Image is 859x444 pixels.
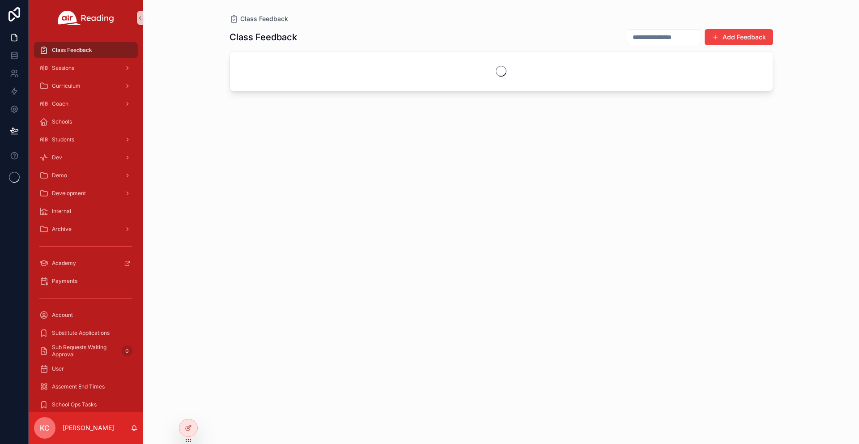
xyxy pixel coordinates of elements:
div: 0 [122,346,132,356]
a: Demo [34,167,138,184]
a: Class Feedback [230,14,288,23]
span: School Ops Tasks [52,401,97,408]
a: Development [34,185,138,201]
a: Students [34,132,138,148]
span: Payments [52,277,77,285]
span: Sessions [52,64,74,72]
a: Academy [34,255,138,271]
a: Sub Requests Waiting Approval0 [34,343,138,359]
p: [PERSON_NAME] [63,423,114,432]
div: scrollable content [29,36,143,412]
span: Archive [52,226,72,233]
span: Sub Requests Waiting Approval [52,344,118,358]
span: Dev [52,154,62,161]
span: Class Feedback [240,14,288,23]
a: School Ops Tasks [34,397,138,413]
span: Internal [52,208,71,215]
a: Substitute Applications [34,325,138,341]
h1: Class Feedback [230,31,297,43]
a: Sessions [34,60,138,76]
img: App logo [58,11,114,25]
a: Curriculum [34,78,138,94]
a: Payments [34,273,138,289]
span: Curriculum [52,82,81,90]
a: Schools [34,114,138,130]
span: Substitute Applications [52,329,110,337]
span: Class Feedback [52,47,92,54]
a: Class Feedback [34,42,138,58]
a: Coach [34,96,138,112]
span: Academy [52,260,76,267]
span: Development [52,190,86,197]
span: Students [52,136,74,143]
span: Account [52,312,73,319]
span: Assement End Times [52,383,105,390]
a: Assement End Times [34,379,138,395]
span: Demo [52,172,67,179]
span: User [52,365,64,372]
a: Account [34,307,138,323]
button: Add Feedback [705,29,773,45]
span: Coach [52,100,68,107]
a: Internal [34,203,138,219]
a: Archive [34,221,138,237]
a: Dev [34,149,138,166]
a: User [34,361,138,377]
span: Schools [52,118,72,125]
span: KC [40,423,50,433]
